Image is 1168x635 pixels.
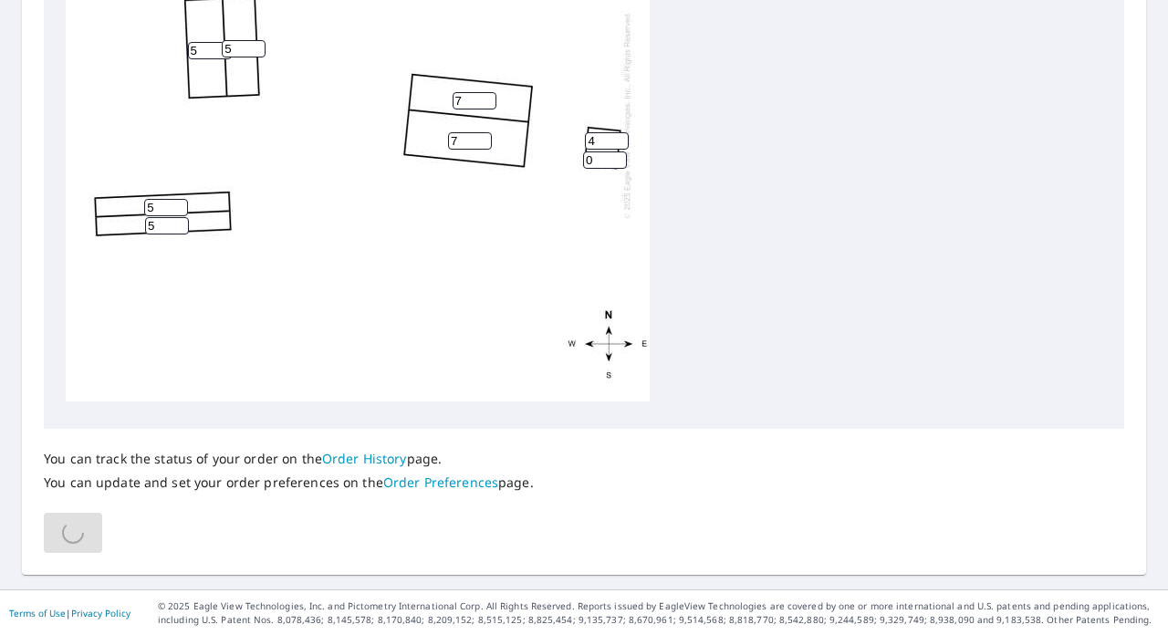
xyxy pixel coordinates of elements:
[44,474,534,491] p: You can update and set your order preferences on the page.
[9,608,130,619] p: |
[9,607,66,619] a: Terms of Use
[383,474,498,491] a: Order Preferences
[71,607,130,619] a: Privacy Policy
[44,451,534,467] p: You can track the status of your order on the page.
[322,450,407,467] a: Order History
[158,599,1159,627] p: © 2025 Eagle View Technologies, Inc. and Pictometry International Corp. All Rights Reserved. Repo...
